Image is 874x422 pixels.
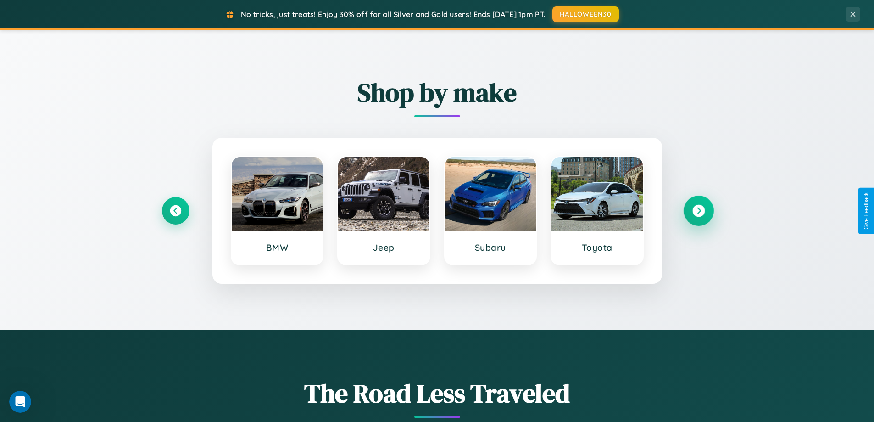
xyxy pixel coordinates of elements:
h3: BMW [241,242,314,253]
span: No tricks, just treats! Enjoy 30% off for all Silver and Gold users! Ends [DATE] 1pm PT. [241,10,546,19]
div: Give Feedback [863,192,869,230]
iframe: Intercom live chat [9,391,31,413]
button: HALLOWEEN30 [552,6,619,22]
h2: Shop by make [162,75,713,110]
h3: Toyota [561,242,634,253]
h3: Jeep [347,242,420,253]
h3: Subaru [454,242,527,253]
h1: The Road Less Traveled [162,376,713,411]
